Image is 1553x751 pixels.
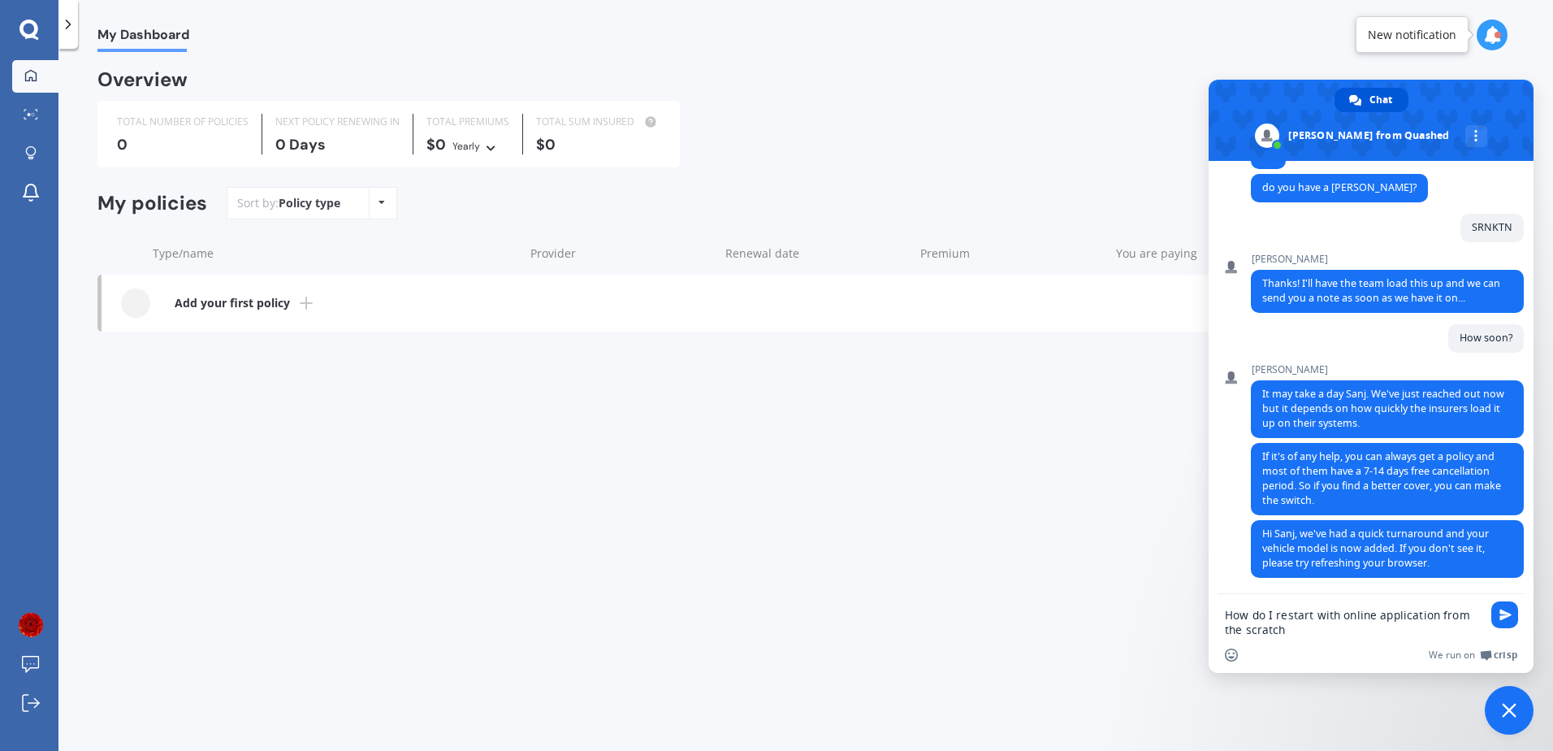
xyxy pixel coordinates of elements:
[1368,27,1456,43] div: New notification
[1465,125,1487,147] div: More channels
[117,137,249,153] div: 0
[1262,449,1501,507] span: If it's of any help, you can always get a policy and most of them have a 7-14 days free cancellat...
[237,195,340,211] div: Sort by:
[452,138,480,154] div: Yearly
[426,114,509,130] div: TOTAL PREMIUMS
[97,72,188,88] div: Overview
[1262,276,1500,305] span: Thanks! I'll have the team load this up and we can send you a note as soon as we have it on...
[275,114,400,130] div: NEXT POLICY RENEWING IN
[1251,364,1524,375] span: [PERSON_NAME]
[97,27,189,49] span: My Dashboard
[1262,387,1504,430] span: It may take a day Sanj. We've just reached out now but it depends on how quickly the insurers loa...
[1460,331,1512,345] span: How soon?
[175,295,290,311] b: Add your first policy
[1262,180,1417,194] span: do you have a [PERSON_NAME]?
[19,613,43,637] img: ACg8ocIzh2a7BNONbJq0IJtnJ-tlUwNhp97pXOm5JTKKgz3gycbEaVhD=s96-c
[920,245,1102,262] div: Premium
[1491,601,1518,628] span: Send
[97,192,207,215] div: My policies
[153,245,517,262] div: Type/name
[1225,608,1482,637] textarea: Compose your message...
[102,275,1514,332] a: Add your first policy
[536,114,660,130] div: TOTAL SUM INSURED
[1494,649,1517,662] span: Crisp
[426,137,509,154] div: $0
[530,245,712,262] div: Provider
[1429,649,1517,662] a: We run onCrisp
[1116,245,1298,262] div: You are paying
[1335,88,1408,112] div: Chat
[1429,649,1475,662] span: We run on
[279,195,340,211] div: Policy type
[1262,527,1489,570] span: Hi Sanj, we've had a quick turnaround and your vehicle model is now added. If you don't see it, p...
[1225,649,1238,662] span: Insert an emoji
[725,245,907,262] div: Renewal date
[275,137,400,153] div: 0 Days
[1485,686,1534,735] div: Close chat
[1251,254,1524,265] span: [PERSON_NAME]
[1472,220,1512,234] span: SRNKTN
[536,137,660,153] div: $0
[1369,88,1392,112] span: Chat
[117,114,249,130] div: TOTAL NUMBER OF POLICIES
